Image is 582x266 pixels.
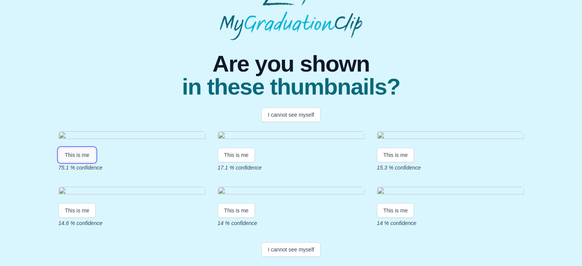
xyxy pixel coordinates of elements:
img: eba5abce7c7ea1e1486ec19deba4fb21ba7e3480.gif [59,131,205,142]
span: in these thumbnails? [182,75,400,98]
button: This is me [59,203,96,218]
p: 14 % confidence [218,219,365,227]
img: e21908c7cbd6c8e414fd610a86af7a235c8869ae.gif [218,187,365,197]
p: 14 % confidence [377,219,524,227]
p: 75.1 % confidence [59,164,205,171]
p: 17.1 % confidence [218,164,365,171]
img: 95d3838d21c1e5325e2b441cb6a5471dff7b98bd.gif [59,187,205,197]
img: 45028fd5d376b3dafcbd5dfb66dcf1990a3fa485.gif [377,131,524,142]
button: I cannot see myself [261,108,321,122]
button: This is me [218,148,255,162]
button: I cannot see myself [261,242,321,257]
button: This is me [377,203,414,218]
span: Are you shown [182,52,400,75]
p: 14.6 % confidence [59,219,205,227]
button: This is me [218,203,255,218]
p: 15.3 % confidence [377,164,524,171]
button: This is me [377,148,414,162]
img: b05511c06b6a626f401fbec06a186e982d54d159.gif [377,187,524,197]
img: d2513d3d32d7142eae0d9df588929469169cec80.gif [218,131,365,142]
button: This is me [59,148,96,162]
